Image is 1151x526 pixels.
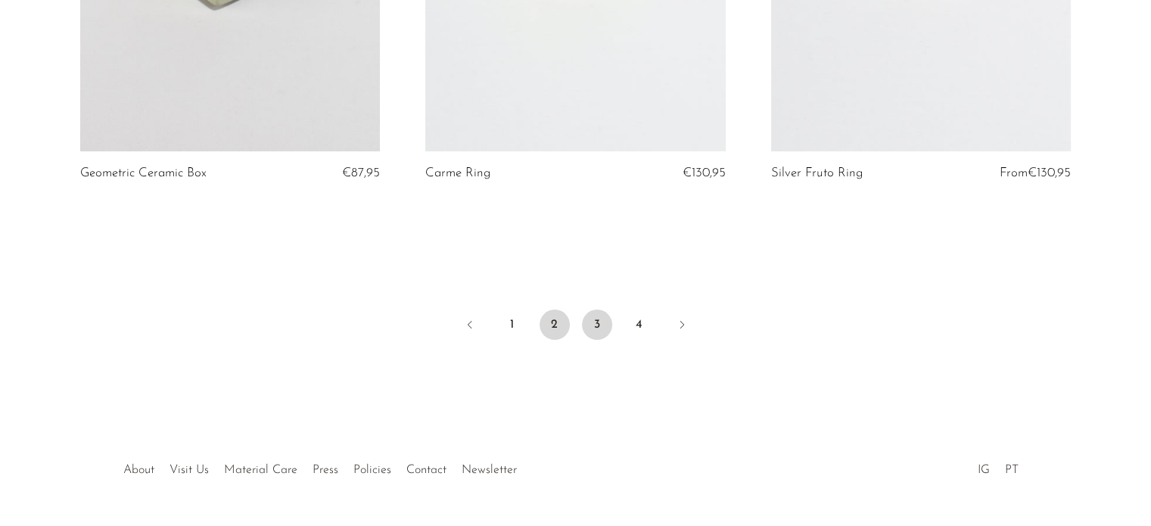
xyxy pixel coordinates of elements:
a: 1 [497,310,527,340]
a: IG [978,464,990,476]
span: €130,95 [683,167,726,179]
a: 4 [624,310,655,340]
a: 3 [582,310,612,340]
a: Material Care [224,464,297,476]
a: About [123,464,154,476]
span: 2 [540,310,570,340]
span: €87,95 [342,167,380,179]
a: Contact [406,464,446,476]
a: PT [1005,464,1019,476]
a: Press [313,464,338,476]
a: Silver Fruto Ring [771,167,863,180]
a: Policies [353,464,391,476]
span: €130,95 [1028,167,1071,179]
a: Visit Us [170,464,209,476]
ul: Social Medias [970,452,1026,481]
ul: Quick links [116,452,524,481]
a: Previous [455,310,485,343]
div: From [990,167,1071,180]
a: Geometric Ceramic Box [80,167,207,180]
a: Carme Ring [425,167,490,180]
a: Next [667,310,697,343]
